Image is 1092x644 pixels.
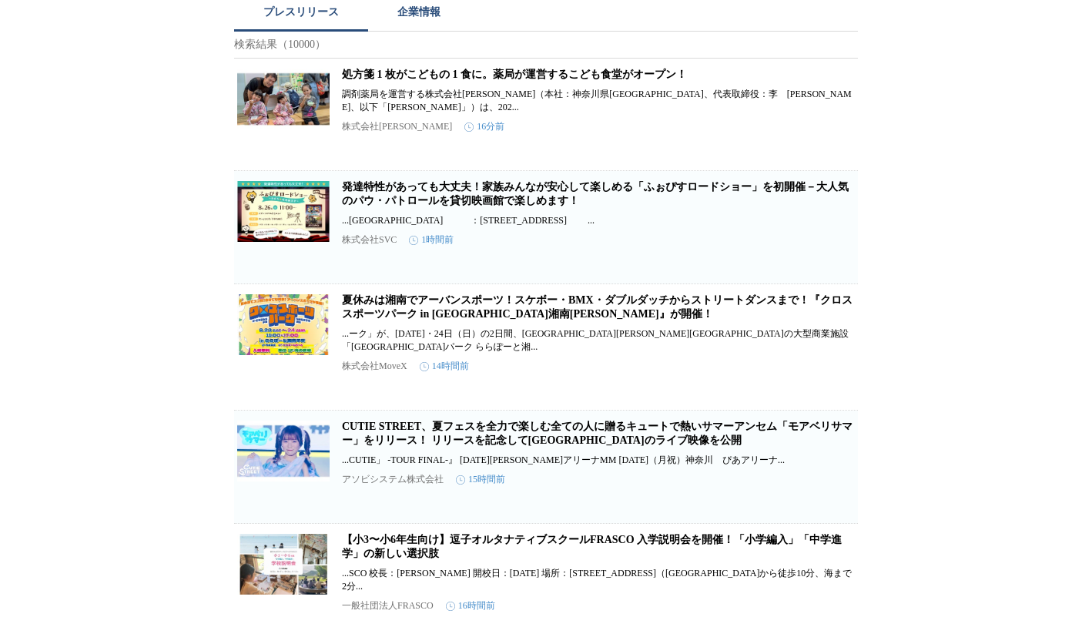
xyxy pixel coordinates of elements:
[237,180,330,242] img: 発達特性があっても大丈夫！家族みんなが安心して楽しめる「ふぉぴすロードショー」を初開催－大人気のパウ・パトロールを貸切映画館で楽しめます！
[342,120,452,133] p: 株式会社[PERSON_NAME]
[342,567,855,593] p: ...SCO 校長：[PERSON_NAME] 開校日：[DATE] 場所：[STREET_ADDRESS]（[GEOGRAPHIC_DATA]から徒歩10分、海まで2分...
[342,421,852,446] a: CUTIE STREET、夏フェスを全力で楽しむ全ての人に贈るキュートで熱いサマーアンセム「モアベリサマー」をリリース！ リリースを記念して[GEOGRAPHIC_DATA]のライブ映像を公開
[342,69,687,80] a: 処方箋 1 枚がこどもの 1 食に。薬局が運営するこども食堂がオープン！
[409,233,454,247] time: 1時間前
[342,473,444,486] p: アソビシステム株式会社
[237,68,330,129] img: 処方箋 1 枚がこどもの 1 食に。薬局が運営するこども食堂がオープン！
[342,599,434,612] p: 一般社団法人FRASCO
[237,420,330,481] img: CUTIE STREET、夏フェスを全力で楽しむ全ての人に贈るキュートで熱いサマーアンセム「モアベリサマー」をリリース！ リリースを記念して幕張メッセのライブ映像を公開
[420,360,469,373] time: 14時間前
[234,32,858,59] p: 検索結果（10000）
[237,293,330,355] img: 夏休みは湘南でアーバンスポーツ！スケボー・BMX・ダブルダッチからストリートダンスまで！『クロススポーツパーク in ららぽーと湘南平塚』が開催！
[237,533,330,595] img: 【小3〜小6年生向け】逗子オルタナティブスクールFRASCO 入学説明会を開催！「小学編入」「中学進学」の新しい選択肢
[342,360,407,373] p: 株式会社MoveX
[342,534,842,559] a: 【小3〜小6年生向け】逗子オルタナティブスクールFRASCO 入学説明会を開催！「小学編入」「中学進学」の新しい選択肢
[342,214,855,227] p: ...[GEOGRAPHIC_DATA] ：[STREET_ADDRESS] ...
[342,327,855,354] p: ...ーク」が、[DATE]・24日（日）の2日間、[GEOGRAPHIC_DATA][PERSON_NAME][GEOGRAPHIC_DATA]の大型商業施設「[GEOGRAPHIC_DATA...
[342,88,855,114] p: 調剤薬局を運営する株式会社[PERSON_NAME]（本社：神奈川県[GEOGRAPHIC_DATA]、代表取締役：李 [PERSON_NAME]、以下「[PERSON_NAME]」）は、202...
[446,599,495,612] time: 16時間前
[464,120,504,133] time: 16分前
[342,454,855,467] p: ...CUTIE」 -TOUR FINAL-』 [DATE][PERSON_NAME]アリーナMM [DATE]（月祝）神奈川 ぴあアリーナ...
[342,294,852,320] a: 夏休みは湘南でアーバンスポーツ！スケボー・BMX・ダブルダッチからストリートダンスまで！『クロススポーツパーク in [GEOGRAPHIC_DATA]湘南[PERSON_NAME]』が開催！
[342,181,849,206] a: 発達特性があっても大丈夫！家族みんなが安心して楽しめる「ふぉぴすロードショー」を初開催－大人気のパウ・パトロールを貸切映画館で楽しめます！
[456,473,505,486] time: 15時間前
[342,233,397,247] p: 株式会社SVC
